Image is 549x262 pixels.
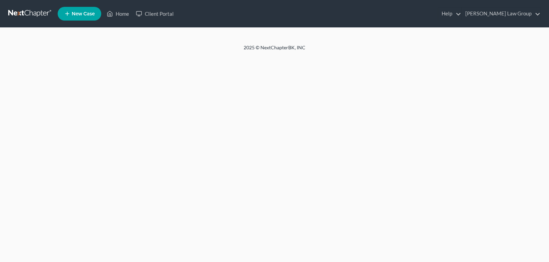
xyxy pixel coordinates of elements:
a: Help [438,8,461,20]
new-legal-case-button: New Case [58,7,101,21]
a: Home [103,8,132,20]
a: [PERSON_NAME] Law Group [462,8,540,20]
a: Client Portal [132,8,177,20]
div: 2025 © NextChapterBK, INC [79,44,470,57]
